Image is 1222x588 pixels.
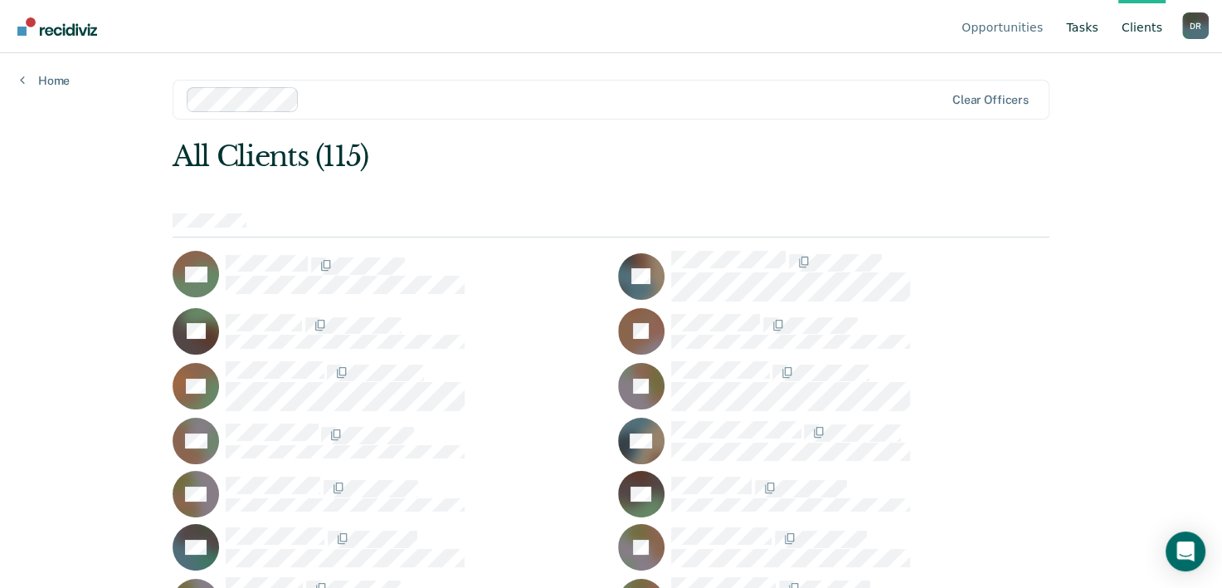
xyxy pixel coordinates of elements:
[173,140,874,174] div: All Clients (115)
[17,17,97,36] img: Recidiviz
[1182,12,1209,39] div: D R
[1182,12,1209,39] button: Profile dropdown button
[20,73,70,88] a: Home
[952,93,1029,107] div: Clear officers
[1166,532,1205,571] div: Open Intercom Messenger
